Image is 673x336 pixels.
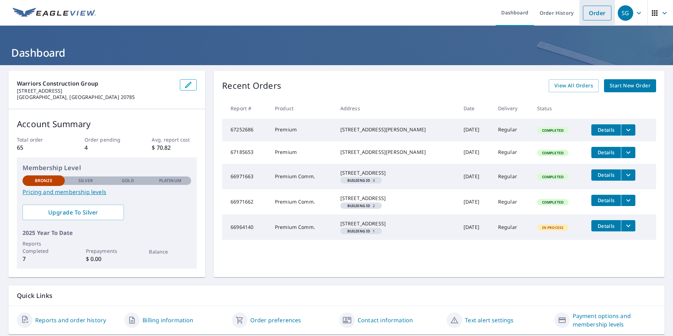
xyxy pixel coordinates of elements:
a: Pricing and membership levels [23,188,191,196]
td: 67252686 [222,119,269,141]
button: filesDropdownBtn-66971663 [621,169,635,181]
td: [DATE] [458,164,492,189]
h1: Dashboard [8,45,665,60]
a: View All Orders [549,79,599,92]
button: detailsBtn-66971663 [591,169,621,181]
a: Contact information [358,316,413,324]
em: Building ID [347,204,370,207]
a: Start New Order [604,79,656,92]
td: 66964140 [222,214,269,240]
span: In Process [538,225,568,230]
span: 2 [343,204,379,207]
td: Premium Comm. [269,164,335,189]
span: Completed [538,150,568,155]
a: Order [583,6,611,20]
th: Address [335,98,458,119]
span: Completed [538,174,568,179]
p: [GEOGRAPHIC_DATA], [GEOGRAPHIC_DATA] 20785 [17,94,174,100]
p: Avg. report cost [152,136,197,143]
button: detailsBtn-67185653 [591,147,621,158]
p: Warriors Construction Group [17,79,174,88]
button: filesDropdownBtn-67185653 [621,147,635,158]
td: [DATE] [458,189,492,214]
span: Details [596,197,617,204]
td: 66971662 [222,189,269,214]
td: Regular [492,164,532,189]
td: 67185653 [222,141,269,164]
button: filesDropdownBtn-66971662 [621,195,635,206]
td: Premium [269,141,335,164]
button: detailsBtn-66964140 [591,220,621,231]
p: $ 0.00 [86,255,128,263]
td: [DATE] [458,141,492,164]
span: Details [596,126,617,133]
span: Completed [538,200,568,205]
a: Billing information [143,316,193,324]
td: Premium [269,119,335,141]
th: Date [458,98,492,119]
th: Product [269,98,335,119]
span: View All Orders [554,81,593,90]
p: Recent Orders [222,79,281,92]
a: Payment options and membership levels [573,312,656,329]
div: [STREET_ADDRESS] [340,169,452,176]
p: Platinum [159,178,181,184]
th: Delivery [492,98,532,119]
p: Balance [149,248,191,255]
span: 1 [343,229,379,233]
button: detailsBtn-67252686 [591,124,621,136]
p: [STREET_ADDRESS] [17,88,174,94]
p: Silver [78,178,93,184]
div: [STREET_ADDRESS][PERSON_NAME] [340,126,452,133]
td: [DATE] [458,214,492,240]
p: $ 70.82 [152,143,197,152]
button: filesDropdownBtn-67252686 [621,124,635,136]
p: Membership Level [23,163,191,173]
img: EV Logo [13,8,96,18]
p: Account Summary [17,118,197,130]
span: Details [596,223,617,229]
p: Order pending [84,136,130,143]
a: Upgrade To Silver [23,205,124,220]
td: Premium Comm. [269,189,335,214]
td: Regular [492,189,532,214]
button: detailsBtn-66971662 [591,195,621,206]
p: Prepayments [86,247,128,255]
td: Premium Comm. [269,214,335,240]
td: [DATE] [458,119,492,141]
p: 7 [23,255,65,263]
a: Reports and order history [35,316,106,324]
p: Gold [122,178,134,184]
div: SG [618,5,633,21]
div: [STREET_ADDRESS] [340,220,452,227]
td: Regular [492,141,532,164]
p: Reports Completed [23,240,65,255]
span: Completed [538,128,568,133]
button: filesDropdownBtn-66964140 [621,220,635,231]
th: Status [532,98,586,119]
span: Upgrade To Silver [28,209,118,216]
p: Quick Links [17,291,656,300]
p: 65 [17,143,62,152]
span: 3 [343,179,379,182]
td: Regular [492,214,532,240]
div: [STREET_ADDRESS] [340,195,452,202]
a: Order preferences [250,316,301,324]
div: [STREET_ADDRESS][PERSON_NAME] [340,149,452,156]
em: Building ID [347,179,370,182]
p: 4 [84,143,130,152]
td: Regular [492,119,532,141]
p: Bronze [35,178,52,184]
a: Text alert settings [465,316,514,324]
p: Total order [17,136,62,143]
th: Report # [222,98,269,119]
p: 2025 Year To Date [23,229,191,237]
span: Details [596,149,617,156]
span: Start New Order [610,81,650,90]
em: Building ID [347,229,370,233]
td: 66971663 [222,164,269,189]
span: Details [596,172,617,178]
